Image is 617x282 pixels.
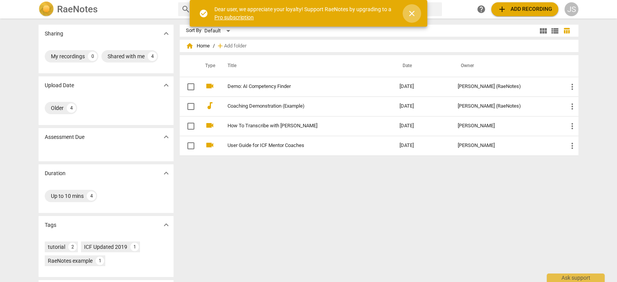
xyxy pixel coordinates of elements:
span: Home [186,42,210,50]
div: 1 [130,243,139,251]
div: 4 [87,191,96,201]
button: Show more [160,167,172,179]
span: more_vert [568,82,577,91]
span: / [213,43,215,49]
span: expand_more [162,81,171,90]
span: help [477,5,486,14]
div: [PERSON_NAME] [458,123,555,129]
th: Title [218,55,393,77]
span: videocam [205,140,214,150]
td: [DATE] [393,77,452,96]
div: Default [204,25,233,37]
span: more_vert [568,102,577,111]
span: expand_more [162,29,171,38]
h2: RaeNotes [57,4,98,15]
span: add [216,42,224,50]
th: Date [393,55,452,77]
a: Coaching Demonstration (Example) [228,103,372,109]
th: Type [199,55,218,77]
button: Show more [160,219,172,231]
span: close [407,9,416,18]
span: more_vert [568,141,577,150]
button: Show more [160,79,172,91]
div: [PERSON_NAME] [458,143,555,149]
div: ICF Updated 2019 [84,243,127,251]
td: [DATE] [393,136,452,155]
span: expand_more [162,169,171,178]
th: Owner [452,55,561,77]
span: Add recording [497,5,552,14]
p: Upload Date [45,81,74,89]
img: Logo [39,2,54,17]
a: Help [474,2,488,16]
p: Assessment Due [45,133,84,141]
a: User Guide for ICF Mentor Coaches [228,143,372,149]
button: Close [403,4,421,23]
span: view_list [550,26,560,35]
span: expand_more [162,132,171,142]
span: more_vert [568,122,577,131]
button: Show more [160,131,172,143]
div: Ask support [547,274,605,282]
span: videocam [205,121,214,130]
span: expand_more [162,220,171,230]
span: view_module [539,26,548,35]
button: List view [549,25,561,37]
a: LogoRaeNotes [39,2,172,17]
div: 4 [67,103,76,113]
span: home [186,42,194,50]
span: add [497,5,507,14]
div: [PERSON_NAME] (RaeNotes) [458,84,555,89]
p: Duration [45,169,66,177]
button: Tile view [538,25,549,37]
button: Upload [491,2,558,16]
button: JS [565,2,578,16]
a: Demo: AI Competency Finder [228,84,372,89]
span: videocam [205,81,214,91]
button: Table view [561,25,572,37]
span: check_circle [199,9,208,18]
div: 4 [148,52,157,61]
div: tutorial [48,243,65,251]
div: My recordings [51,52,85,60]
div: Shared with me [108,52,145,60]
td: [DATE] [393,96,452,116]
div: 0 [88,52,97,61]
span: Add folder [224,43,246,49]
div: 1 [96,257,104,265]
button: Show more [160,28,172,39]
span: search [181,5,190,14]
div: Dear user, we appreciate your loyalty! Support RaeNotes by upgrading to a [214,5,393,21]
div: RaeNotes example [48,257,93,265]
a: How To Transcribe with [PERSON_NAME] [228,123,372,129]
p: Tags [45,221,56,229]
div: Older [51,104,64,112]
span: audiotrack [205,101,214,110]
a: Pro subscription [214,14,254,20]
div: Sort By [186,28,201,34]
span: table_chart [563,27,570,34]
td: [DATE] [393,116,452,136]
p: Sharing [45,30,63,38]
div: 2 [68,243,77,251]
div: Up to 10 mins [51,192,84,200]
div: [PERSON_NAME] (RaeNotes) [458,103,555,109]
